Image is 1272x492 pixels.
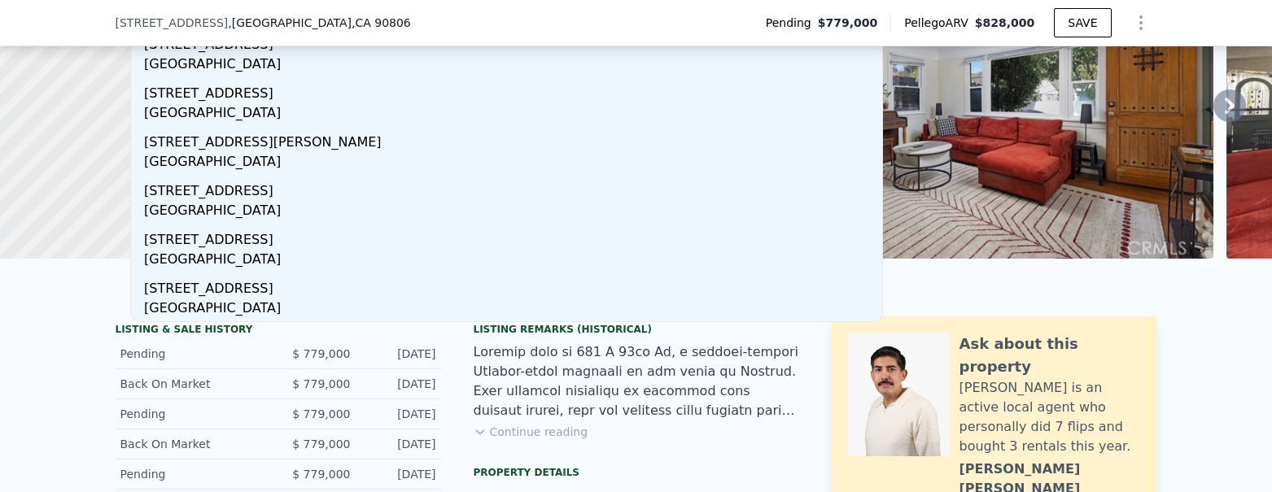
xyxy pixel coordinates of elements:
span: $ 779,000 [292,438,350,451]
button: SAVE [1054,8,1111,37]
div: Back On Market [120,436,265,452]
span: $ 779,000 [292,347,350,360]
div: Pending [120,406,265,422]
span: $779,000 [818,15,878,31]
div: [PERSON_NAME] is an active local agent who personally did 7 flips and bought 3 rentals this year. [959,378,1141,456]
div: [STREET_ADDRESS] [144,77,876,103]
span: Pending [766,15,818,31]
div: Pending [120,466,265,482]
span: , [GEOGRAPHIC_DATA] [228,15,410,31]
div: [GEOGRAPHIC_DATA] [144,298,876,321]
div: [GEOGRAPHIC_DATA] [144,250,876,272]
button: Show Options [1125,7,1157,39]
div: [DATE] [364,376,436,392]
div: [STREET_ADDRESS] [144,175,876,201]
span: $ 779,000 [292,468,350,481]
span: $ 779,000 [292,377,350,390]
div: [STREET_ADDRESS] [144,272,876,298]
div: Loremip dolo si 681 A 93co Ad, e seddoei-tempori Utlabor-etdol magnaali en adm venia qu Nostrud. ... [474,342,799,420]
div: [GEOGRAPHIC_DATA] [144,103,876,126]
div: Listing Remarks (Historical) [474,323,799,336]
div: [GEOGRAPHIC_DATA] [144,152,876,175]
div: [DATE] [364,436,436,452]
button: Continue reading [474,424,588,440]
span: Pellego ARV [904,15,975,31]
div: [DATE] [364,466,436,482]
span: $828,000 [975,16,1035,29]
div: [STREET_ADDRESS][PERSON_NAME] [144,126,876,152]
div: LISTING & SALE HISTORY [116,323,441,339]
span: , CA 90806 [352,16,411,29]
div: [DATE] [364,406,436,422]
div: Property details [474,466,799,479]
span: [STREET_ADDRESS] [116,15,229,31]
div: Ask about this property [959,333,1141,378]
div: [GEOGRAPHIC_DATA] [144,54,876,77]
div: Pending [120,346,265,362]
div: [GEOGRAPHIC_DATA] [144,201,876,224]
div: [DATE] [364,346,436,362]
div: Back On Market [120,376,265,392]
div: [STREET_ADDRESS] [144,224,876,250]
span: $ 779,000 [292,407,350,420]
